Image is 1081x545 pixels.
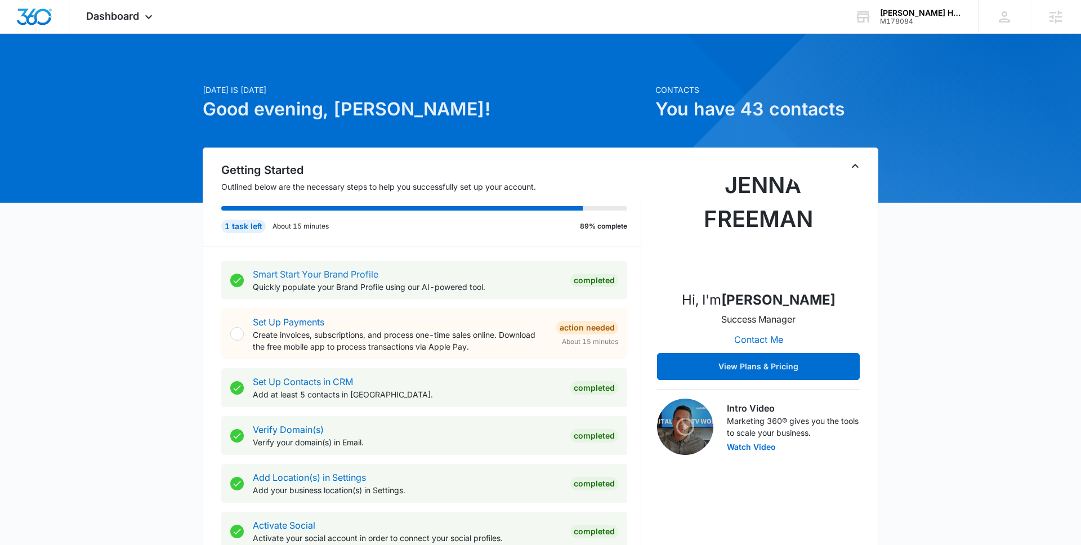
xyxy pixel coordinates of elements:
a: Add Location(s) in Settings [253,472,366,483]
p: Marketing 360® gives you the tools to scale your business. [727,415,860,439]
div: Completed [570,477,618,490]
p: Activate your social account in order to connect your social profiles. [253,532,561,544]
p: Contacts [655,84,878,96]
p: [DATE] is [DATE] [203,84,649,96]
strong: [PERSON_NAME] [721,292,836,308]
div: account name [880,8,962,17]
p: Verify your domain(s) in Email. [253,436,561,448]
span: Dashboard [86,10,139,22]
button: View Plans & Pricing [657,353,860,380]
p: About 15 minutes [273,221,329,231]
div: account id [880,17,962,25]
p: Outlined below are the necessary steps to help you successfully set up your account. [221,181,641,193]
a: Smart Start Your Brand Profile [253,269,378,280]
div: Completed [570,381,618,395]
h1: You have 43 contacts [655,96,878,123]
div: Completed [570,429,618,443]
a: Set Up Payments [253,316,324,328]
p: Add at least 5 contacts in [GEOGRAPHIC_DATA]. [253,388,561,400]
div: Action Needed [556,321,618,334]
h3: Intro Video [727,401,860,415]
img: Jenna Freeman [702,168,815,281]
p: Success Manager [721,312,796,326]
p: Add your business location(s) in Settings. [253,484,561,496]
p: Hi, I'm [682,290,836,310]
h1: Good evening, [PERSON_NAME]! [203,96,649,123]
button: Watch Video [727,443,776,451]
img: Intro Video [657,399,713,455]
div: Completed [570,525,618,538]
div: Completed [570,274,618,287]
button: Contact Me [723,326,794,353]
a: Activate Social [253,520,315,531]
p: 89% complete [580,221,627,231]
span: About 15 minutes [562,337,618,347]
button: Toggle Collapse [848,159,862,173]
a: Set Up Contacts in CRM [253,376,353,387]
p: Quickly populate your Brand Profile using our AI-powered tool. [253,281,561,293]
p: Create invoices, subscriptions, and process one-time sales online. Download the free mobile app t... [253,329,547,352]
a: Verify Domain(s) [253,424,324,435]
div: 1 task left [221,220,266,233]
h2: Getting Started [221,162,641,178]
